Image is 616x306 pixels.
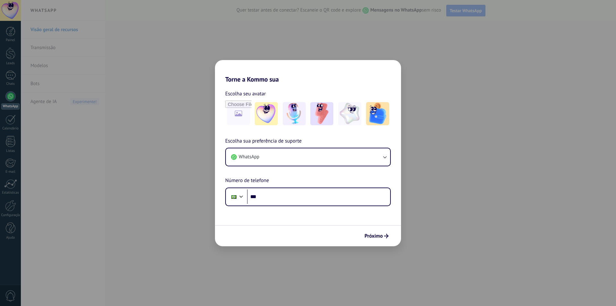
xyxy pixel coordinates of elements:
div: Brazil: + 55 [228,190,240,204]
span: Escolha sua preferência de suporte [225,137,302,145]
img: -3.jpeg [310,102,333,125]
span: Próximo [364,234,383,238]
h2: Torne a Kommo sua [215,60,401,83]
img: -5.jpeg [366,102,389,125]
img: -1.jpeg [255,102,278,125]
button: Próximo [362,231,391,241]
img: -4.jpeg [338,102,361,125]
button: WhatsApp [226,148,390,166]
span: WhatsApp [239,154,259,160]
span: Número de telefone [225,177,269,185]
img: -2.jpeg [283,102,306,125]
span: Escolha seu avatar [225,90,266,98]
